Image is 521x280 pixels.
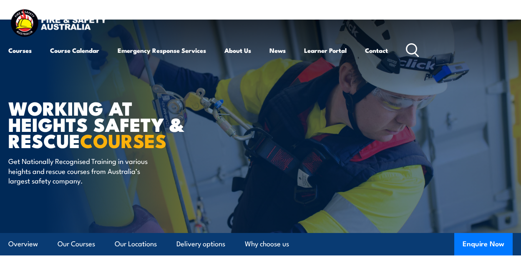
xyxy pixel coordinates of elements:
a: Contact [365,40,388,60]
a: Why choose us [245,233,289,255]
strong: COURSES [80,126,166,154]
a: News [269,40,286,60]
a: Our Locations [115,233,157,255]
a: About Us [224,40,251,60]
a: Delivery options [176,233,225,255]
a: Course Calendar [50,40,99,60]
a: Courses [8,40,32,60]
a: Overview [8,233,38,255]
h1: WORKING AT HEIGHTS SAFETY & RESCUE [8,99,214,148]
button: Enquire Now [454,233,513,255]
a: Emergency Response Services [118,40,206,60]
p: Get Nationally Recognised Training in various heights and rescue courses from Australia’s largest... [8,156,161,185]
a: Our Courses [58,233,95,255]
a: Learner Portal [304,40,347,60]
